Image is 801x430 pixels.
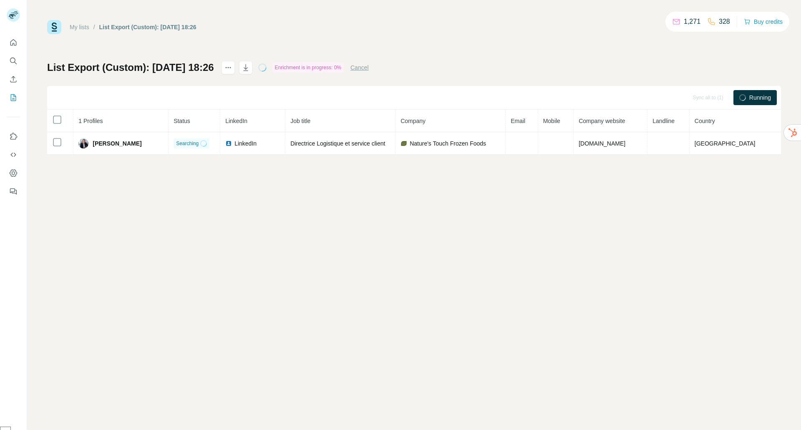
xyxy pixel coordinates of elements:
span: Running [749,93,771,102]
li: / [93,23,95,31]
button: My lists [7,90,20,105]
span: 1 Profiles [78,118,103,124]
span: Status [174,118,190,124]
span: Directrice Logistique et service client [290,140,385,147]
span: Company [400,118,426,124]
button: Use Surfe on LinkedIn [7,129,20,144]
span: [PERSON_NAME] [93,139,141,148]
button: Dashboard [7,166,20,181]
button: Cancel [350,63,369,72]
span: Email [511,118,525,124]
h1: List Export (Custom): [DATE] 18:26 [47,61,214,74]
span: Company website [579,118,625,124]
div: Enrichment is in progress: 0% [272,63,344,73]
p: 328 [719,17,730,27]
span: Searching [176,140,199,147]
span: Job title [290,118,310,124]
span: Landline [652,118,675,124]
img: Avatar [78,138,88,148]
button: Quick start [7,35,20,50]
img: company-logo [400,140,407,147]
button: Enrich CSV [7,72,20,87]
button: Feedback [7,184,20,199]
img: Surfe Logo [47,20,61,34]
button: Search [7,53,20,68]
img: LinkedIn logo [225,140,232,147]
span: Country [695,118,715,124]
p: 1,271 [684,17,700,27]
div: List Export (Custom): [DATE] 18:26 [99,23,196,31]
span: Mobile [543,118,560,124]
button: actions [222,61,235,74]
span: [DOMAIN_NAME] [579,140,625,147]
span: LinkedIn [225,118,247,124]
a: My lists [70,24,89,30]
button: Use Surfe API [7,147,20,162]
span: LinkedIn [234,139,257,148]
span: Nature's Touch Frozen Foods [410,139,486,148]
span: [GEOGRAPHIC_DATA] [695,140,756,147]
button: Buy credits [744,16,783,28]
